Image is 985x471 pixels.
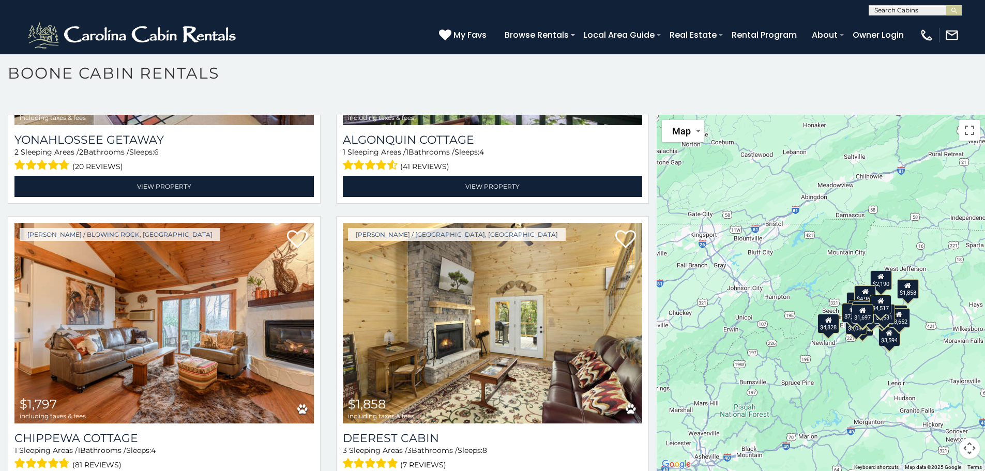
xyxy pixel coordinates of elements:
div: $4,517 [870,294,892,314]
div: $4,960 [855,285,876,305]
span: 6 [154,147,159,157]
a: Real Estate [664,26,722,44]
img: Google [659,458,693,471]
div: $7,508 [842,303,864,323]
a: About [807,26,843,44]
img: Chippewa Cottage [14,223,314,423]
a: Add to favorites [615,229,636,251]
img: Deerest Cabin [343,223,642,423]
span: (20 reviews) [72,160,123,173]
span: Map data ©2025 Google [905,464,961,470]
a: Local Area Guide [579,26,660,44]
button: Keyboard shortcuts [854,464,899,471]
a: Chippewa Cottage $1,797 including taxes & fees [14,223,314,423]
a: Browse Rentals [499,26,574,44]
span: 3 [343,446,347,455]
div: $1,858 [897,279,919,299]
div: $3,531 [873,303,895,323]
div: $5,087 [845,314,867,334]
span: $1,858 [348,397,386,412]
button: Toggle fullscreen view [959,120,980,141]
img: mail-regular-white.png [945,28,959,42]
a: [PERSON_NAME] / Blowing Rock, [GEOGRAPHIC_DATA] [20,228,220,241]
div: $3,594 [878,326,900,346]
span: including taxes & fees [348,114,414,121]
div: $5,004 [852,316,873,336]
div: $8,000 [846,292,868,311]
div: Sleeping Areas / Bathrooms / Sleeps: [343,147,642,173]
a: Terms (opens in new tab) [967,464,982,470]
span: 8 [482,446,487,455]
div: $4,828 [818,314,840,333]
span: 1 [14,446,17,455]
img: White-1-2.png [26,20,240,51]
a: My Favs [439,28,489,42]
div: $5,026 [849,299,871,319]
span: 4 [151,446,156,455]
button: Map camera controls [959,438,980,459]
a: View Property [14,176,314,197]
a: View Property [343,176,642,197]
div: $1,697 [852,304,874,324]
a: Chippewa Cottage [14,431,314,445]
span: 1 [343,147,345,157]
a: Add to favorites [287,229,308,251]
img: phone-regular-white.png [919,28,934,42]
a: Open this area in Google Maps (opens a new window) [659,458,693,471]
div: $3,652 [888,308,910,328]
span: $1,797 [20,397,57,412]
div: $4,360 [871,306,893,325]
span: including taxes & fees [20,413,86,419]
span: including taxes & fees [20,114,86,121]
div: $2,190 [870,270,892,290]
span: including taxes & fees [348,413,414,419]
span: 1 [406,147,408,157]
span: 3 [407,446,412,455]
span: 1 [78,446,80,455]
button: Change map style [662,120,704,142]
span: 2 [14,147,19,157]
a: Rental Program [726,26,802,44]
div: Sleeping Areas / Bathrooms / Sleeps: [14,147,314,173]
span: 2 [79,147,83,157]
span: (41 reviews) [400,160,449,173]
a: Deerest Cabin $1,858 including taxes & fees [343,223,642,423]
span: 4 [479,147,484,157]
span: Map [672,126,691,136]
span: My Favs [453,28,487,41]
div: $2,591 [853,301,874,321]
a: Deerest Cabin [343,431,642,445]
div: $3,169 [886,305,908,324]
a: Algonquin Cottage [343,133,642,147]
a: Owner Login [847,26,909,44]
a: [PERSON_NAME] / [GEOGRAPHIC_DATA], [GEOGRAPHIC_DATA] [348,228,566,241]
a: Yonahlossee Getaway [14,133,314,147]
div: $2,483 [861,306,883,325]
